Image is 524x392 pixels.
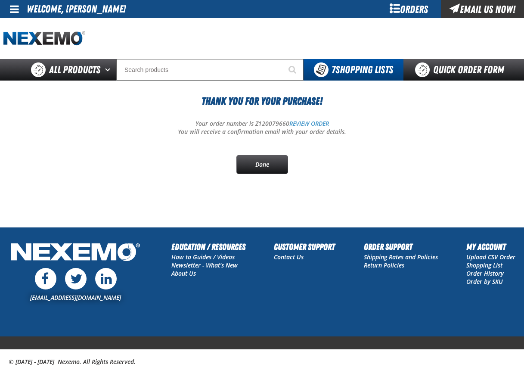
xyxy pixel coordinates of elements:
a: Done [236,155,288,174]
img: Nexemo Logo [9,240,143,266]
a: Return Policies [364,261,404,269]
span: Shopping Lists [332,64,393,76]
a: Home [3,31,85,46]
a: [EMAIL_ADDRESS][DOMAIN_NAME] [30,293,121,302]
h2: Customer Support [274,240,335,253]
h1: Thank You For Your Purchase! [3,93,521,109]
a: About Us [171,269,196,277]
span: All Products [49,62,100,78]
strong: 7 [332,64,335,76]
a: REVIEW ORDER [289,119,329,128]
a: Order History [466,269,504,277]
a: Newsletter - What's New [171,261,238,269]
h2: Education / Resources [171,240,245,253]
a: How to Guides / Videos [171,253,235,261]
h2: My Account [466,240,515,253]
input: Search [116,59,304,81]
p: Your order number is Z120079660 [3,120,521,128]
a: Shopping List [466,261,502,269]
button: You have 7 Shopping Lists. Open to view details [304,59,403,81]
a: Quick Order Form [403,59,520,81]
a: Shipping Rates and Policies [364,253,438,261]
p: You will receive a confirmation email with your order details. [3,128,521,136]
button: Open All Products pages [102,59,116,81]
a: Contact Us [274,253,304,261]
h2: Order Support [364,240,438,253]
a: Upload CSV Order [466,253,515,261]
button: Start Searching [282,59,304,81]
img: Nexemo logo [3,31,85,46]
a: Order by SKU [466,277,503,286]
